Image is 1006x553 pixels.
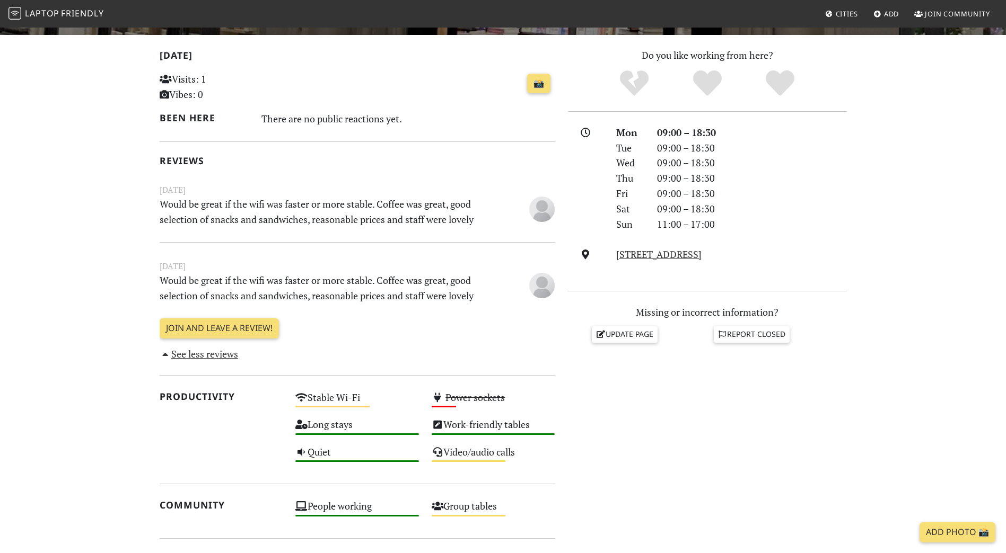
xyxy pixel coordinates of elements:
[610,155,650,171] div: Wed
[160,72,283,102] p: Visits: 1 Vibes: 0
[610,140,650,156] div: Tue
[160,500,283,511] h2: Community
[714,326,790,342] a: Report closed
[153,260,562,273] small: [DATE]
[671,69,744,98] div: Yes
[884,9,899,19] span: Add
[616,248,702,261] a: [STREET_ADDRESS]
[529,278,555,291] span: Anonymous
[8,7,21,20] img: LaptopFriendly
[592,326,658,342] a: Update page
[160,391,283,402] h2: Productivity
[743,69,817,98] div: Definitely!
[568,48,847,63] p: Do you like working from here?
[651,217,853,232] div: 11:00 – 17:00
[160,112,249,123] h2: Been here
[925,9,990,19] span: Join Community
[529,273,555,298] img: blank-535327c66bd565773addf3077783bbfce4b00ec00e9fd257753287c682c7fa38.png
[651,155,853,171] div: 09:00 – 18:30
[261,110,555,127] div: There are no public reactions yet.
[289,389,425,416] div: Stable Wi-Fi
[610,171,650,186] div: Thu
[610,125,650,140] div: Mon
[61,7,103,19] span: Friendly
[610,201,650,217] div: Sat
[529,197,555,222] img: blank-535327c66bd565773addf3077783bbfce4b00ec00e9fd257753287c682c7fa38.png
[289,416,425,443] div: Long stays
[527,74,550,94] a: 📸
[836,9,858,19] span: Cities
[651,125,853,140] div: 09:00 – 18:30
[445,391,505,404] s: Power sockets
[610,186,650,201] div: Fri
[160,50,555,65] h2: [DATE]
[651,186,853,201] div: 09:00 – 18:30
[869,4,904,23] a: Add
[425,416,562,443] div: Work-friendly tables
[910,4,994,23] a: Join Community
[153,197,494,227] p: Would be great if the wifi was faster or more stable. Coffee was great, good selection of snacks ...
[289,443,425,470] div: Quiet
[651,171,853,186] div: 09:00 – 18:30
[153,273,494,304] p: Would be great if the wifi was faster or more stable. Coffee was great, good selection of snacks ...
[821,4,862,23] a: Cities
[425,497,562,524] div: Group tables
[153,183,562,197] small: [DATE]
[598,69,671,98] div: No
[568,305,847,320] p: Missing or incorrect information?
[610,217,650,232] div: Sun
[160,318,279,338] a: Join and leave a review!
[25,7,59,19] span: Laptop
[160,155,555,166] h2: Reviews
[8,5,104,23] a: LaptopFriendly LaptopFriendly
[425,443,562,470] div: Video/audio calls
[651,140,853,156] div: 09:00 – 18:30
[160,347,239,360] a: See less reviews
[529,202,555,215] span: Anonymous
[289,497,425,524] div: People working
[651,201,853,217] div: 09:00 – 18:30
